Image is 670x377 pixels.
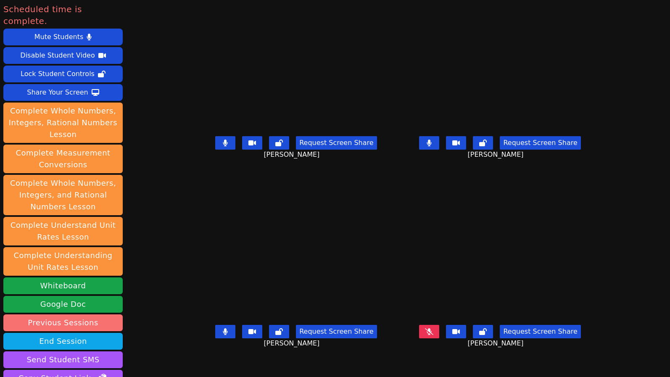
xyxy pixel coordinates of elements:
span: [PERSON_NAME] [264,150,322,160]
button: Lock Student Controls [3,66,123,82]
a: Previous Sessions [3,314,123,331]
div: Disable Student Video [20,49,95,62]
button: Request Screen Share [500,136,580,150]
button: Complete Understand Unit Rates Lesson [3,217,123,245]
button: Complete Whole Numbers, Integers, Rational Numbers Lesson [3,103,123,143]
button: Disable Student Video [3,47,123,64]
button: Request Screen Share [500,325,580,338]
div: Lock Student Controls [21,67,95,81]
div: Share Your Screen [27,86,88,99]
a: Google Doc [3,296,123,313]
button: Mute Students [3,29,123,45]
button: Send Student SMS [3,351,123,368]
button: Complete Understanding Unit Rates Lesson [3,247,123,276]
button: End Session [3,333,123,350]
button: Complete Measurement Conversions [3,145,123,173]
button: Request Screen Share [296,136,377,150]
button: Complete Whole Numbers, Integers, and Rational Numbers Lesson [3,175,123,215]
button: Share Your Screen [3,84,123,101]
span: [PERSON_NAME] [468,150,526,160]
button: Whiteboard [3,277,123,294]
span: [PERSON_NAME] [264,338,322,348]
div: Mute Students [34,30,83,44]
span: [PERSON_NAME] [468,338,526,348]
span: Scheduled time is complete. [3,3,123,27]
button: Request Screen Share [296,325,377,338]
